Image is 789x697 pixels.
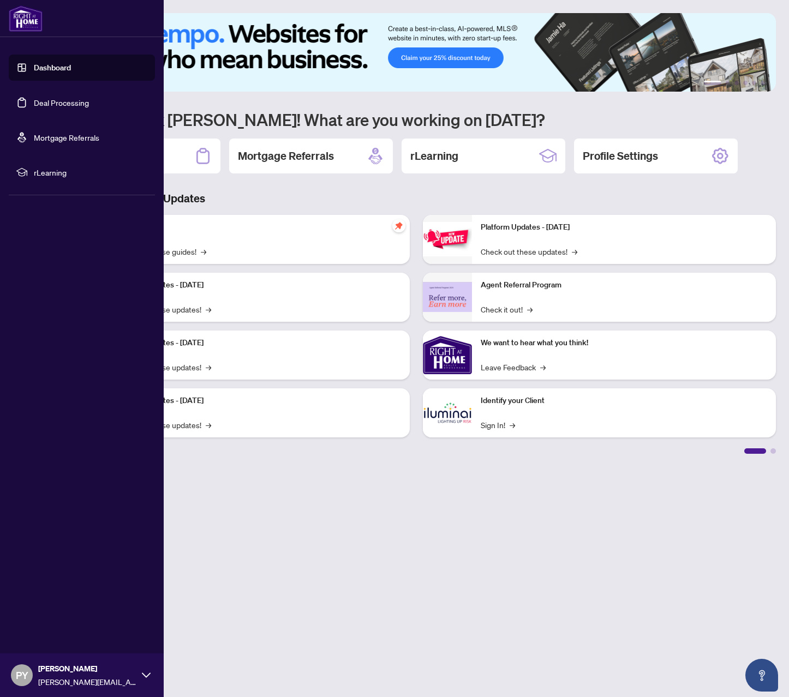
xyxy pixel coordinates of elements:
[410,148,458,164] h2: rLearning
[38,676,136,688] span: [PERSON_NAME][EMAIL_ADDRESS][DOMAIN_NAME]
[57,191,776,206] h3: Brokerage & Industry Updates
[752,81,756,85] button: 5
[527,303,533,315] span: →
[206,419,211,431] span: →
[761,81,765,85] button: 6
[726,81,730,85] button: 2
[481,279,767,291] p: Agent Referral Program
[540,361,546,373] span: →
[481,245,577,257] a: Check out these updates!→
[34,166,147,178] span: rLearning
[115,279,401,291] p: Platform Updates - [DATE]
[423,331,472,380] img: We want to hear what you think!
[423,282,472,312] img: Agent Referral Program
[115,221,401,233] p: Self-Help
[115,395,401,407] p: Platform Updates - [DATE]
[238,148,334,164] h2: Mortgage Referrals
[115,337,401,349] p: Platform Updates - [DATE]
[392,219,405,232] span: pushpin
[481,361,546,373] a: Leave Feedback→
[734,81,739,85] button: 3
[38,663,136,675] span: [PERSON_NAME]
[745,659,778,692] button: Open asap
[34,63,71,73] a: Dashboard
[206,361,211,373] span: →
[423,222,472,256] img: Platform Updates - June 23, 2025
[57,109,776,130] h1: Welcome back [PERSON_NAME]! What are you working on [DATE]?
[583,148,658,164] h2: Profile Settings
[57,13,776,92] img: Slide 0
[481,337,767,349] p: We want to hear what you think!
[9,5,43,32] img: logo
[704,81,721,85] button: 1
[481,395,767,407] p: Identify your Client
[743,81,748,85] button: 4
[510,419,515,431] span: →
[481,419,515,431] a: Sign In!→
[16,668,28,683] span: PY
[201,245,206,257] span: →
[481,303,533,315] a: Check it out!→
[34,133,99,142] a: Mortgage Referrals
[572,245,577,257] span: →
[423,388,472,437] img: Identify your Client
[34,98,89,107] a: Deal Processing
[481,221,767,233] p: Platform Updates - [DATE]
[206,303,211,315] span: →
